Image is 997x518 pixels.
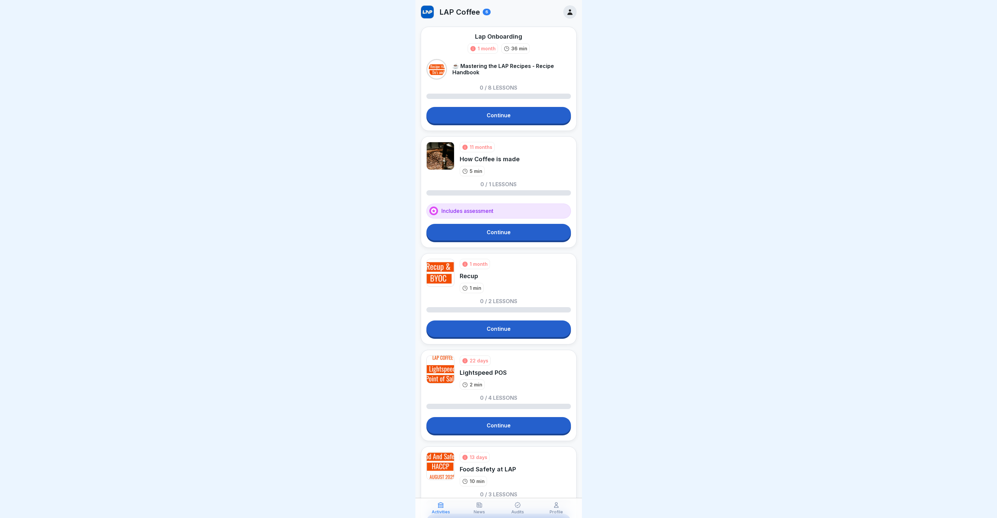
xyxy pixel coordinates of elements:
img: x361whyuq7nogn2y6dva7jo9.png [426,452,454,480]
p: 2 min [470,381,482,388]
a: Continue [426,320,571,337]
p: 1 min [470,284,481,291]
p: ☕ Mastering the LAP Recipes - Recipe Handbook [452,63,571,76]
div: 13 days [470,454,487,461]
p: 0 / 2 lessons [480,298,517,304]
div: 22 days [470,357,488,364]
p: 0 / 1 lessons [480,182,517,187]
div: 1 month [478,45,496,52]
p: Audits [511,510,524,514]
div: 6 [483,9,491,15]
p: 36 min [511,45,527,52]
div: 1 month [470,260,488,267]
p: LAP Coffee [439,8,480,16]
div: Food Safety at LAP [460,465,516,473]
p: Profile [550,510,563,514]
p: 0 / 8 lessons [480,85,517,90]
p: 10 min [470,478,485,485]
a: Continue [426,417,571,434]
div: How Coffee is made [460,155,520,163]
p: Activities [432,510,450,514]
p: 5 min [470,168,482,175]
a: Continue [426,107,571,124]
div: Includes assessment [426,204,571,219]
img: u50ha5qsz9j9lbpw4znzdcj5.png [426,259,454,287]
p: 0 / 3 lessons [480,492,517,497]
img: w1n62d9c1m8dr293gbm2xwec.png [421,6,434,18]
img: qrsn5oqfx1mz17aa8megk5xl.png [426,142,454,170]
div: Recup [460,272,490,280]
p: 0 / 4 lessons [480,395,517,400]
img: j1d2w35kw1z0c1my45yjpq83.png [426,355,454,383]
div: Lightspeed POS [460,368,507,377]
div: 11 months [470,144,492,151]
p: News [474,510,485,514]
a: Continue [426,224,571,241]
div: Lap Onboarding [475,32,522,41]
